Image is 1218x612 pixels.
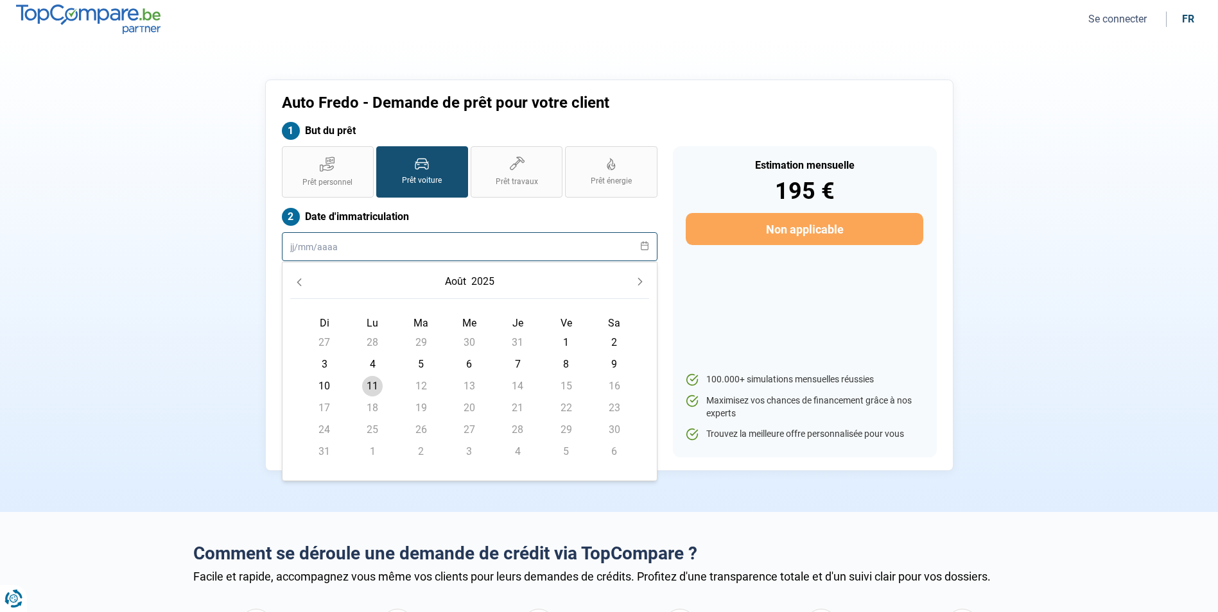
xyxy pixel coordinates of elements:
span: Ma [413,317,428,329]
span: Prêt énergie [591,176,632,187]
button: Non applicable [686,213,923,245]
div: Estimation mensuelle [686,160,923,171]
td: 26 [397,419,445,441]
button: Choose Month [442,270,469,293]
span: 24 [314,420,335,440]
li: Maximisez vos chances de financement grâce à nos experts [686,395,923,420]
td: 30 [445,332,493,353]
span: Lu [367,317,378,329]
span: 30 [459,332,480,353]
td: 21 [494,397,542,419]
span: 31 [507,332,528,353]
td: 16 [590,375,638,397]
td: 20 [445,397,493,419]
span: Prêt voiture [402,175,442,186]
span: 27 [314,332,335,353]
td: 31 [494,332,542,353]
span: 7 [507,354,528,375]
span: 6 [459,354,480,375]
span: 1 [556,332,577,353]
div: Facile et rapide, accompagnez vous même vos clients pour leurs demandes de crédits. Profitez d'un... [193,570,1025,583]
button: Choose Year [469,270,497,293]
span: Ve [561,317,572,329]
span: 17 [314,398,335,418]
td: 27 [300,332,349,353]
span: 22 [556,398,577,418]
span: 31 [314,441,335,462]
span: 20 [459,398,480,418]
span: 3 [459,441,480,462]
span: 2 [604,332,625,353]
td: 23 [590,397,638,419]
td: 29 [542,419,590,441]
span: 16 [604,376,625,396]
span: 15 [556,376,577,396]
span: 5 [556,441,577,462]
td: 2 [590,332,638,353]
span: Sa [608,317,620,329]
span: 21 [507,398,528,418]
td: 1 [542,332,590,353]
h1: Auto Fredo - Demande de prêt pour votre client [282,94,769,112]
span: 4 [507,441,528,462]
span: 12 [411,376,431,396]
span: 27 [459,420,480,440]
span: 2 [411,441,431,462]
td: 17 [300,397,349,419]
label: Date d'immatriculation [282,208,657,226]
div: fr [1182,13,1194,25]
td: 19 [397,397,445,419]
td: 5 [542,441,590,463]
div: Choose Date [282,262,657,481]
td: 8 [542,353,590,375]
span: 10 [314,376,335,396]
span: 28 [507,420,528,440]
td: 30 [590,419,638,441]
span: 9 [604,354,625,375]
span: 29 [556,420,577,440]
span: Prêt travaux [496,176,538,187]
li: Trouvez la meilleure offre personnalisée pour vous [686,428,923,441]
td: 28 [349,332,397,353]
span: 8 [556,354,577,375]
span: 19 [411,398,431,418]
td: 10 [300,375,349,397]
span: 30 [604,420,625,440]
td: 18 [349,397,397,419]
td: 9 [590,353,638,375]
td: 22 [542,397,590,419]
span: 26 [411,420,431,440]
span: 23 [604,398,625,418]
input: jj/mm/aaaa [282,232,657,261]
div: 195 € [686,180,923,203]
span: 14 [507,376,528,396]
td: 6 [590,441,638,463]
button: Next Month [631,273,649,291]
span: 5 [411,354,431,375]
td: 2 [397,441,445,463]
td: 28 [494,419,542,441]
span: 25 [362,420,383,440]
span: 28 [362,332,383,353]
button: Se connecter [1084,12,1151,26]
td: 13 [445,375,493,397]
span: 18 [362,398,383,418]
span: 29 [411,332,431,353]
td: 6 [445,353,493,375]
button: Previous Month [290,273,308,291]
span: Prêt personnel [302,177,352,188]
td: 7 [494,353,542,375]
td: 4 [349,353,397,375]
span: Me [462,317,476,329]
span: Je [512,317,523,329]
span: Di [320,317,329,329]
td: 27 [445,419,493,441]
span: 11 [362,376,383,396]
td: 14 [494,375,542,397]
label: But du prêt [282,122,657,140]
td: 4 [494,441,542,463]
td: 24 [300,419,349,441]
td: 11 [349,375,397,397]
td: 29 [397,332,445,353]
span: 13 [459,376,480,396]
